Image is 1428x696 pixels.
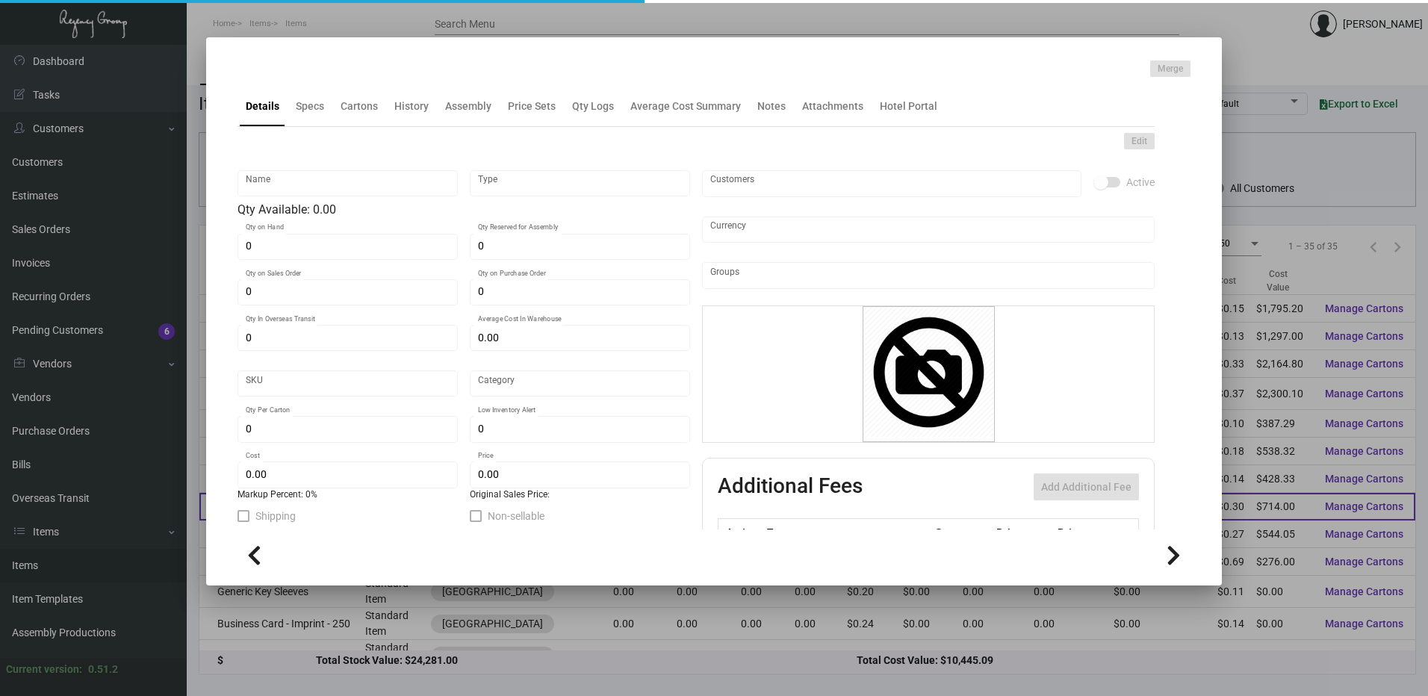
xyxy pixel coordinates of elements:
[757,99,786,114] div: Notes
[246,99,279,114] div: Details
[238,201,690,219] div: Qty Available: 0.00
[993,519,1054,545] th: Price
[488,507,544,525] span: Non-sellable
[255,507,296,525] span: Shipping
[88,662,118,677] div: 0.51.2
[1124,133,1155,149] button: Edit
[931,519,992,545] th: Cost
[1150,60,1190,77] button: Merge
[394,99,429,114] div: History
[508,99,556,114] div: Price Sets
[1158,63,1183,75] span: Merge
[710,178,1074,190] input: Add new..
[1034,473,1139,500] button: Add Additional Fee
[880,99,937,114] div: Hotel Portal
[630,99,741,114] div: Average Cost Summary
[572,99,614,114] div: Qty Logs
[710,270,1147,282] input: Add new..
[763,519,931,545] th: Type
[1126,173,1155,191] span: Active
[445,99,491,114] div: Assembly
[296,99,324,114] div: Specs
[802,99,863,114] div: Attachments
[6,662,82,677] div: Current version:
[718,519,764,545] th: Active
[718,473,863,500] h2: Additional Fees
[341,99,378,114] div: Cartons
[1131,135,1147,148] span: Edit
[1054,519,1121,545] th: Price type
[1041,481,1131,493] span: Add Additional Fee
